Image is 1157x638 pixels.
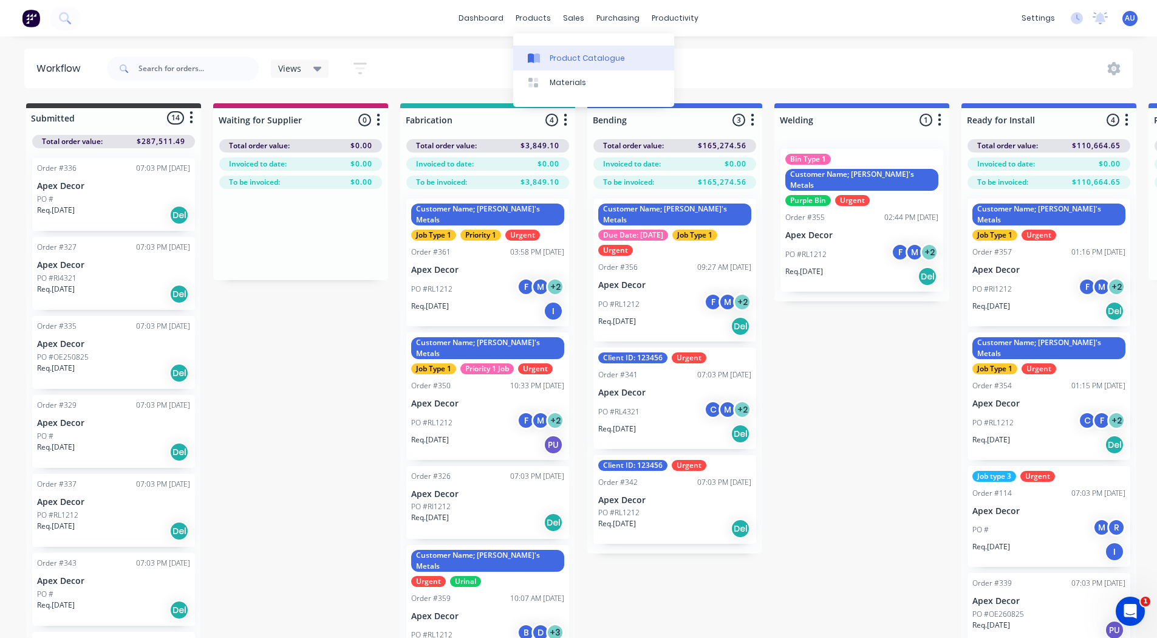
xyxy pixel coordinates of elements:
div: 07:03 PM [DATE] [136,479,190,490]
div: Order #339 [972,578,1012,589]
div: F [517,278,535,296]
div: + 2 [733,400,751,419]
div: Customer Name; [PERSON_NAME]'s MetalsJob Type 1UrgentOrder #35401:15 PM [DATE]Apex DecorPO #RL121... [968,332,1130,460]
div: + 2 [1107,411,1125,430]
div: 07:03 PM [DATE] [697,477,751,488]
p: PO #RL1212 [598,299,640,310]
div: 03:58 PM [DATE] [510,247,564,258]
div: Urgent [835,195,870,206]
p: PO #RL4321 [598,406,640,417]
div: Purple Bin [785,195,831,206]
div: Order #33607:03 PM [DATE]Apex DecorPO #Req.[DATE]Del [32,158,195,231]
div: F [1078,278,1096,296]
p: PO #Rl1212 [411,501,451,512]
div: 07:03 PM [DATE] [136,163,190,174]
div: Product Catalogue [550,53,625,64]
p: Apex Decor [37,418,190,428]
p: Apex Decor [972,265,1125,275]
img: Factory [22,9,40,27]
p: Req. [DATE] [972,434,1010,445]
div: Order #361 [411,247,451,258]
p: Req. [DATE] [972,541,1010,552]
div: + 2 [920,243,938,261]
div: Customer Name; [PERSON_NAME]'s Metals [785,169,938,191]
div: 02:44 PM [DATE] [884,212,938,223]
p: PO #RL1212 [785,249,827,260]
div: + 2 [546,278,564,296]
div: Order #342 [598,477,638,488]
p: Req. [DATE] [598,316,636,327]
div: Order #337 [37,479,77,490]
div: Due Date: [DATE] [598,230,668,241]
p: PO #RL1212 [598,507,640,518]
p: PO #Rl1212 [972,284,1012,295]
span: $165,274.56 [698,177,746,188]
span: $287,511.49 [137,136,185,147]
p: Apex Decor [598,495,751,506]
p: PO #Rl4321 [37,273,77,284]
p: Req. [DATE] [37,284,75,295]
p: Req. [DATE] [37,442,75,453]
span: Total order value: [603,140,664,151]
div: M [531,278,550,296]
p: Req. [DATE] [37,521,75,532]
a: dashboard [452,9,510,27]
div: + 2 [1107,278,1125,296]
div: Customer Name; [PERSON_NAME]'s MetalsJob Type 1Priority 1UrgentOrder #36103:58 PM [DATE]Apex Deco... [406,199,569,326]
span: To be invoiced: [977,177,1028,188]
span: $0.00 [725,159,746,170]
span: $0.00 [350,177,372,188]
div: Order #327 [37,242,77,253]
div: 10:07 AM [DATE] [510,593,564,604]
p: Apex Decor [785,230,938,241]
div: 09:27 AM [DATE] [697,262,751,273]
div: Job Type 1 [972,230,1017,241]
div: 07:03 PM [DATE] [697,369,751,380]
p: Req. [DATE] [411,512,449,523]
div: Client ID: 123456 [598,352,667,363]
p: Apex Decor [972,596,1125,606]
div: Del [169,205,189,225]
span: $3,849.10 [520,177,559,188]
p: Apex Decor [972,399,1125,409]
p: Req. [DATE] [37,205,75,216]
div: Order #114 [972,488,1012,499]
div: Bin Type 1 [785,154,831,165]
div: 07:03 PM [DATE] [136,321,190,332]
div: Order #355 [785,212,825,223]
div: Job type 3 [972,471,1016,482]
p: Apex Decor [598,280,751,290]
div: Del [169,600,189,620]
p: Apex Decor [972,506,1125,516]
div: Del [169,521,189,541]
div: products [510,9,557,27]
div: Del [169,442,189,462]
div: Urgent [598,245,633,256]
div: C [1078,411,1096,430]
div: Client ID: 123456UrgentOrder #34207:03 PM [DATE]Apex DecorPO #RL1212Req.[DATE]Del [593,455,756,544]
div: Order #335 [37,321,77,332]
span: Total order value: [42,136,103,147]
div: Order #326 [411,471,451,482]
p: Apex Decor [411,265,564,275]
span: Total order value: [229,140,290,151]
p: Apex Decor [598,388,751,398]
span: $110,664.65 [1072,140,1121,151]
p: PO #OE260825 [972,609,1024,620]
span: Total order value: [416,140,477,151]
p: Apex Decor [411,399,564,409]
div: M [1093,278,1111,296]
p: Req. [DATE] [972,301,1010,312]
div: Job Type 1 [972,363,1017,374]
div: Customer Name; [PERSON_NAME]'s Metals [411,550,564,572]
p: Req. [DATE] [37,363,75,374]
div: settings [1015,9,1061,27]
p: Req. [DATE] [785,266,823,277]
div: Customer Name; [PERSON_NAME]'s Metals [411,337,564,359]
div: Order #329 [37,400,77,411]
p: PO # [972,524,989,535]
p: PO # [37,194,53,205]
div: Order #350 [411,380,451,391]
div: Order #343 [37,558,77,569]
div: Workflow [36,61,86,76]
